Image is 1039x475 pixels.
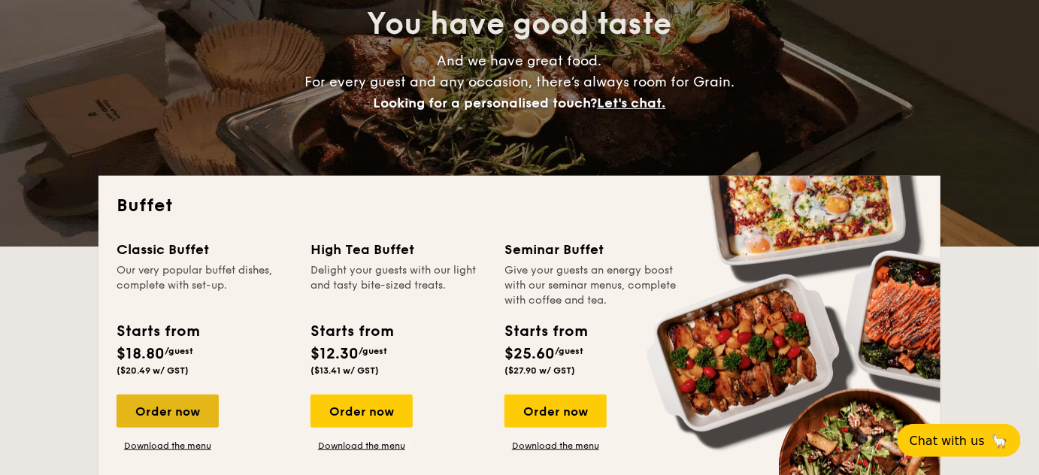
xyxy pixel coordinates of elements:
h2: Buffet [117,194,922,218]
span: 🦙 [991,432,1009,449]
div: Order now [504,395,607,428]
button: Chat with us🦙 [898,424,1021,457]
div: Starts from [117,320,198,343]
span: Chat with us [910,434,985,448]
div: Give your guests an energy boost with our seminar menus, complete with coffee and tea. [504,263,680,308]
span: ($13.41 w/ GST) [310,365,379,376]
a: Download the menu [504,440,607,452]
a: Download the menu [117,440,219,452]
div: Starts from [504,320,586,343]
span: /guest [359,346,387,356]
span: And we have great food. For every guest and any occasion, there’s always room for Grain. [304,53,735,111]
div: Classic Buffet [117,239,292,260]
div: Seminar Buffet [504,239,680,260]
span: Let's chat. [598,95,666,111]
span: $12.30 [310,345,359,363]
div: Our very popular buffet dishes, complete with set-up. [117,263,292,308]
div: High Tea Buffet [310,239,486,260]
span: /guest [555,346,583,356]
span: Looking for a personalised touch? [374,95,598,111]
span: /guest [165,346,193,356]
div: Starts from [310,320,392,343]
div: Order now [310,395,413,428]
span: $18.80 [117,345,165,363]
span: You have good taste [368,6,672,42]
span: $25.60 [504,345,555,363]
a: Download the menu [310,440,413,452]
span: ($27.90 w/ GST) [504,365,575,376]
span: ($20.49 w/ GST) [117,365,189,376]
div: Delight your guests with our light and tasty bite-sized treats. [310,263,486,308]
div: Order now [117,395,219,428]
